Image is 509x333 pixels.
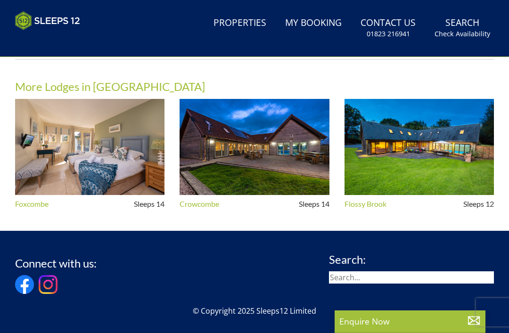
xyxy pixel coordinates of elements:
a: Properties [210,13,270,34]
small: Check Availability [435,29,490,39]
a: More Lodges in [GEOGRAPHIC_DATA] [15,80,205,93]
small: 01823 216941 [367,29,410,39]
img: An image of 'Flossy Brook', Somerset [345,99,494,195]
a: Foxcombe [15,200,49,208]
input: Search... [329,271,494,284]
h3: Search: [329,253,494,266]
span: Sleeps 14 [299,200,329,208]
p: © Copyright 2025 Sleeps12 Limited [15,305,494,317]
a: Contact Us01823 216941 [357,13,419,43]
iframe: Customer reviews powered by Trustpilot [10,36,109,44]
a: My Booking [281,13,345,34]
img: Facebook [15,275,34,294]
p: Enquire Now [339,315,481,327]
span: Sleeps 14 [134,200,164,208]
h3: Connect with us: [15,257,97,269]
img: An image of 'Foxcombe', Somerset [15,99,164,195]
img: Sleeps 12 [15,11,80,30]
img: An image of 'Crowcombe', Somerset [180,99,329,195]
a: SearchCheck Availability [431,13,494,43]
span: Sleeps 12 [463,200,494,208]
a: Crowcombe [180,200,219,208]
a: Flossy Brook [345,200,386,208]
img: Instagram [39,275,57,294]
